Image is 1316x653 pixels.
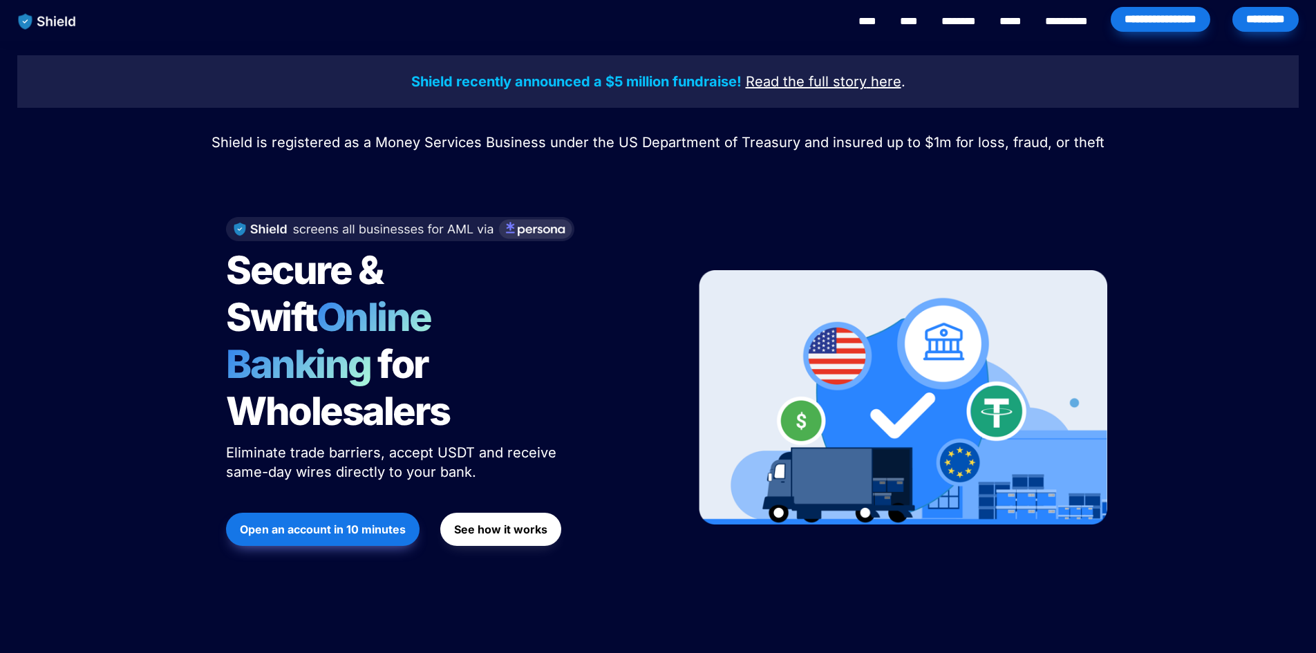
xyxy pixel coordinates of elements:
span: Secure & Swift [226,247,389,341]
strong: Open an account in 10 minutes [240,522,406,536]
strong: See how it works [454,522,547,536]
button: Open an account in 10 minutes [226,513,420,546]
button: See how it works [440,513,561,546]
span: Shield is registered as a Money Services Business under the US Department of Treasury and insured... [211,134,1104,151]
span: . [901,73,905,90]
u: here [871,73,901,90]
span: Online Banking [226,294,445,388]
a: See how it works [440,506,561,553]
strong: Shield recently announced a $5 million fundraise! [411,73,742,90]
span: Eliminate trade barriers, accept USDT and receive same-day wires directly to your bank. [226,444,561,480]
u: Read the full story [746,73,867,90]
a: here [871,75,901,89]
img: website logo [12,7,83,36]
a: Open an account in 10 minutes [226,506,420,553]
a: Read the full story [746,75,867,89]
span: for Wholesalers [226,341,450,435]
